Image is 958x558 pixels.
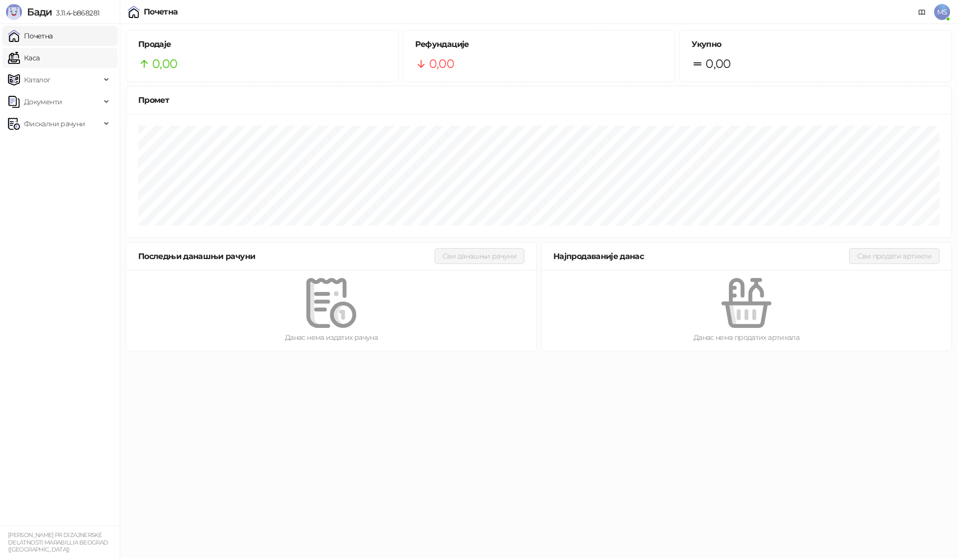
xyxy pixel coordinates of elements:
[8,532,108,553] small: [PERSON_NAME] PR DIZAJNERSKE DELATNOSTI MARABILLIA BEOGRAD ([GEOGRAPHIC_DATA])
[24,70,51,90] span: Каталог
[849,248,940,264] button: Сви продати артикли
[138,94,940,106] div: Промет
[8,48,39,68] a: Каса
[152,54,177,73] span: 0,00
[144,8,178,16] div: Почетна
[557,332,936,343] div: Данас нема продатих артикала
[27,6,52,18] span: Бади
[52,8,99,17] span: 3.11.4-b868281
[6,4,22,20] img: Logo
[692,38,940,50] h5: Укупно
[415,38,663,50] h5: Рефундације
[142,332,520,343] div: Данас нема издатих рачуна
[934,4,950,20] span: MS
[429,54,454,73] span: 0,00
[435,248,524,264] button: Сви данашњи рачуни
[24,114,85,134] span: Фискални рачуни
[914,4,930,20] a: Документација
[553,250,849,263] div: Најпродаваније данас
[24,92,62,112] span: Документи
[138,38,386,50] h5: Продаје
[706,54,730,73] span: 0,00
[8,26,53,46] a: Почетна
[138,250,435,263] div: Последњи данашњи рачуни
